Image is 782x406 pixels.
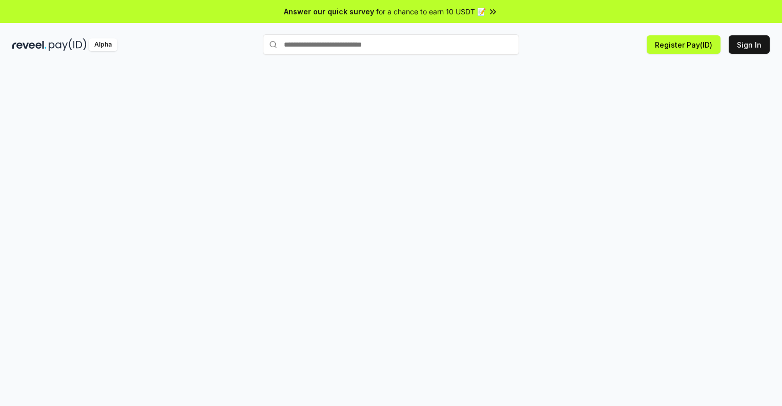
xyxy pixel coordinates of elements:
[89,38,117,51] div: Alpha
[49,38,87,51] img: pay_id
[284,6,374,17] span: Answer our quick survey
[729,35,770,54] button: Sign In
[376,6,486,17] span: for a chance to earn 10 USDT 📝
[12,38,47,51] img: reveel_dark
[647,35,721,54] button: Register Pay(ID)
